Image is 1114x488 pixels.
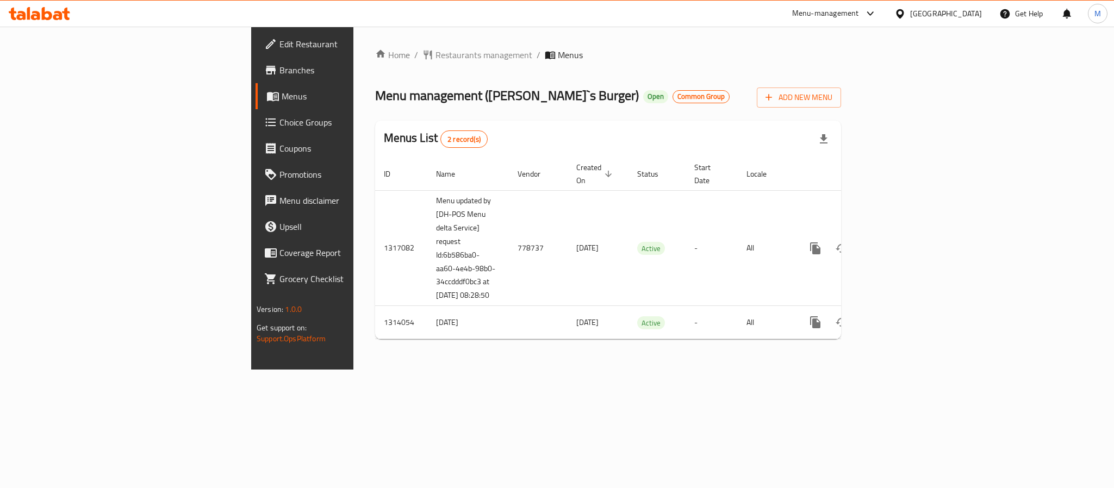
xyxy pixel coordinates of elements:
[256,187,437,214] a: Menu disclaimer
[436,167,469,180] span: Name
[738,190,794,306] td: All
[637,316,665,329] div: Active
[738,306,794,339] td: All
[518,167,555,180] span: Vendor
[384,130,488,148] h2: Menus List
[256,31,437,57] a: Edit Restaurant
[637,317,665,329] span: Active
[375,48,841,61] nav: breadcrumb
[427,190,509,306] td: Menu updated by [DH-POS Menu delta Service] request Id:6b586ba0-aa60-4e4b-98b0-34ccdddf0bc3 at [D...
[792,7,859,20] div: Menu-management
[537,48,540,61] li: /
[279,194,428,207] span: Menu disclaimer
[794,158,916,191] th: Actions
[637,167,673,180] span: Status
[802,235,829,261] button: more
[257,331,326,346] a: Support.OpsPlatform
[279,142,428,155] span: Coupons
[256,240,437,266] a: Coverage Report
[256,214,437,240] a: Upsell
[910,8,982,20] div: [GEOGRAPHIC_DATA]
[279,116,428,129] span: Choice Groups
[637,242,665,255] span: Active
[766,91,832,104] span: Add New Menu
[576,315,599,329] span: [DATE]
[576,161,615,187] span: Created On
[285,302,302,316] span: 1.0.0
[829,235,855,261] button: Change Status
[384,167,404,180] span: ID
[1094,8,1101,20] span: M
[256,109,437,135] a: Choice Groups
[643,92,668,101] span: Open
[811,126,837,152] div: Export file
[256,266,437,292] a: Grocery Checklist
[757,87,841,108] button: Add New Menu
[279,220,428,233] span: Upsell
[673,92,729,101] span: Common Group
[279,246,428,259] span: Coverage Report
[435,48,532,61] span: Restaurants management
[279,168,428,181] span: Promotions
[279,64,428,77] span: Branches
[643,90,668,103] div: Open
[509,190,568,306] td: 778737
[282,90,428,103] span: Menus
[829,309,855,335] button: Change Status
[375,158,916,340] table: enhanced table
[686,306,738,339] td: -
[257,302,283,316] span: Version:
[440,130,488,148] div: Total records count
[802,309,829,335] button: more
[422,48,532,61] a: Restaurants management
[746,167,781,180] span: Locale
[686,190,738,306] td: -
[256,161,437,187] a: Promotions
[257,321,307,335] span: Get support on:
[694,161,725,187] span: Start Date
[576,241,599,255] span: [DATE]
[256,83,437,109] a: Menus
[279,37,428,51] span: Edit Restaurant
[558,48,583,61] span: Menus
[279,272,428,285] span: Grocery Checklist
[256,57,437,83] a: Branches
[256,135,437,161] a: Coupons
[637,242,665,255] div: Active
[427,306,509,339] td: [DATE]
[375,83,639,108] span: Menu management ( [PERSON_NAME]`s Burger )
[441,134,487,145] span: 2 record(s)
